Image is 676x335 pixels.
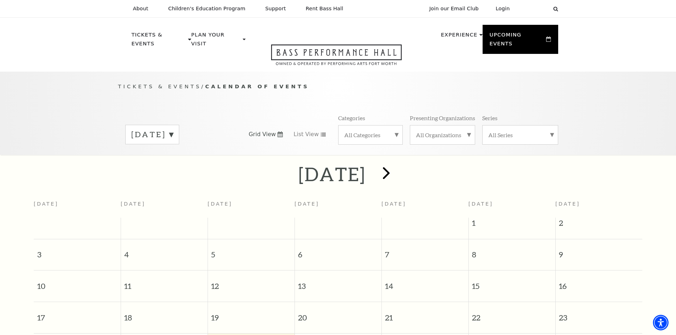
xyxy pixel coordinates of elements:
[132,30,187,52] p: Tickets & Events
[295,302,381,326] span: 20
[306,6,344,12] p: Rent Bass Hall
[208,270,295,295] span: 12
[295,270,381,295] span: 13
[469,270,555,295] span: 15
[293,130,319,138] span: List View
[555,201,580,207] span: [DATE]
[382,270,468,295] span: 14
[121,239,208,264] span: 4
[469,239,555,264] span: 8
[118,83,202,89] span: Tickets & Events
[372,162,398,187] button: next
[298,163,366,185] h2: [DATE]
[191,30,241,52] p: Plan Your Visit
[556,218,643,232] span: 2
[441,30,477,43] p: Experience
[121,302,208,326] span: 18
[410,114,475,122] p: Presenting Organizations
[133,6,148,12] p: About
[249,130,276,138] span: Grid View
[416,131,469,139] label: All Organizations
[482,114,498,122] p: Series
[556,239,643,264] span: 9
[556,270,643,295] span: 16
[265,6,286,12] p: Support
[521,5,546,12] select: Select:
[295,239,381,264] span: 6
[208,239,295,264] span: 5
[653,315,669,330] div: Accessibility Menu
[295,197,381,218] th: [DATE]
[382,239,468,264] span: 7
[34,270,121,295] span: 10
[344,131,397,139] label: All Categories
[34,197,121,218] th: [DATE]
[208,302,295,326] span: 19
[338,114,365,122] p: Categories
[246,44,427,72] a: Open this option
[205,83,309,89] span: Calendar of Events
[381,197,468,218] th: [DATE]
[382,302,468,326] span: 21
[131,129,173,140] label: [DATE]
[208,197,295,218] th: [DATE]
[168,6,246,12] p: Children's Education Program
[34,239,121,264] span: 3
[469,218,555,232] span: 1
[469,302,555,326] span: 22
[488,131,552,139] label: All Series
[490,30,545,52] p: Upcoming Events
[121,197,208,218] th: [DATE]
[118,82,558,91] p: /
[468,201,493,207] span: [DATE]
[556,302,643,326] span: 23
[34,302,121,326] span: 17
[121,270,208,295] span: 11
